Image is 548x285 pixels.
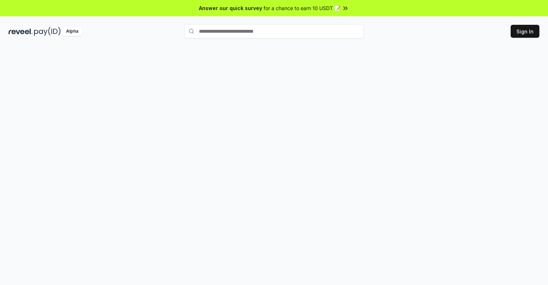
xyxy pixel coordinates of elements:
[9,27,33,36] img: reveel_dark
[199,4,262,12] span: Answer our quick survey
[34,27,61,36] img: pay_id
[264,4,340,12] span: for a chance to earn 10 USDT 📝
[62,27,82,36] div: Alpha
[511,25,539,38] button: Sign In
